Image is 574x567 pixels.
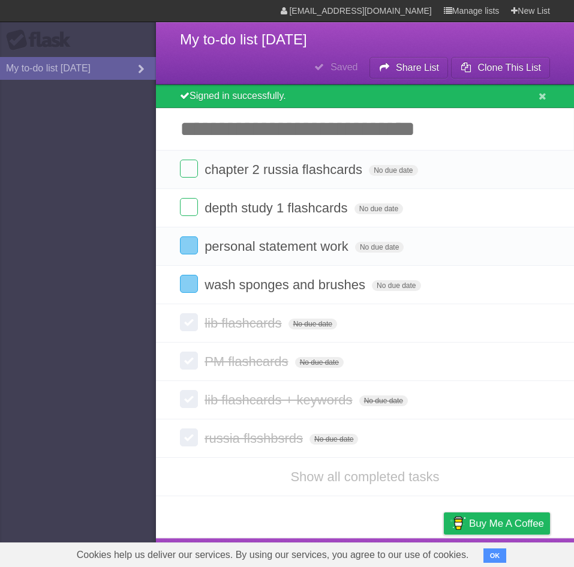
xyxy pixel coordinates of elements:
b: Clone This List [477,62,541,73]
label: Done [180,198,198,216]
b: Share List [396,62,439,73]
span: PM flashcards [205,354,291,369]
a: Privacy [428,541,459,564]
label: Done [180,428,198,446]
a: Suggest a feature [474,541,550,564]
span: wash sponges and brushes [205,277,368,292]
label: Done [180,160,198,178]
a: Show all completed tasks [290,469,439,484]
span: Buy me a coffee [469,513,544,534]
span: Cookies help us deliver our services. By using our services, you agree to our use of cookies. [65,543,481,567]
img: Buy me a coffee [450,513,466,533]
b: Saved [330,62,357,72]
label: Done [180,313,198,331]
span: No due date [309,434,358,445]
button: OK [483,548,507,563]
span: lib flashcards + keywords [205,392,355,407]
span: No due date [372,280,420,291]
span: depth study 1 flashcards [205,200,350,215]
button: Clone This List [451,57,550,79]
a: About [284,541,309,564]
label: Done [180,275,198,293]
span: My to-do list [DATE] [180,31,307,47]
label: Done [180,390,198,408]
span: No due date [355,242,404,253]
a: Buy me a coffee [444,512,550,535]
div: Flask [6,29,78,51]
span: No due date [288,319,337,329]
span: chapter 2 russia flashcards [205,162,365,177]
span: lib flashcards [205,316,284,331]
label: Done [180,352,198,370]
button: Share List [369,57,449,79]
span: No due date [369,165,417,176]
span: No due date [354,203,403,214]
a: Developers [324,541,372,564]
div: Signed in successfully. [156,85,574,108]
span: personal statement work [205,239,351,254]
span: russia flsshbsrds [205,431,306,446]
span: No due date [295,357,344,368]
a: Terms [387,541,414,564]
span: No due date [359,395,408,406]
label: Done [180,236,198,254]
